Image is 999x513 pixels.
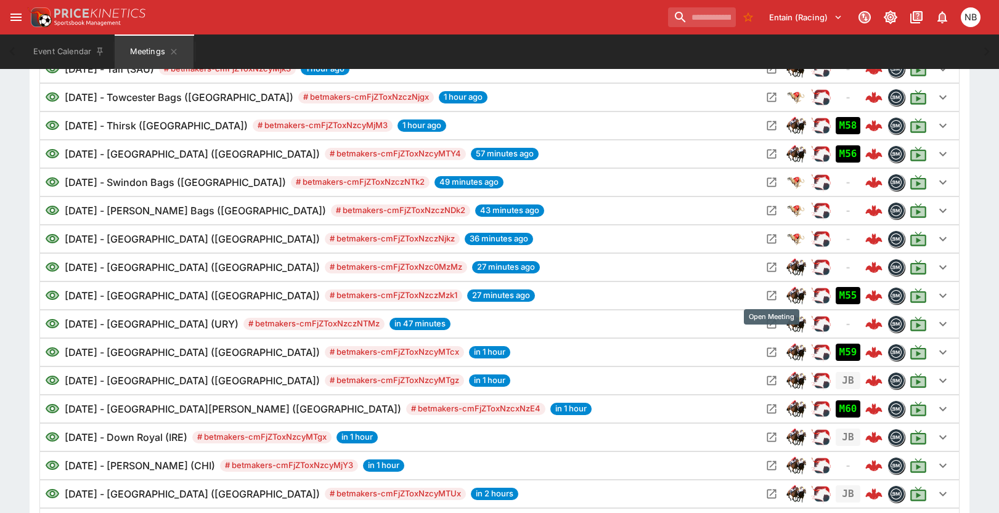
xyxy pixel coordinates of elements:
[910,400,927,418] svg: Live
[836,60,860,78] div: No Jetbet
[744,309,799,325] div: Open Meeting
[888,174,904,190] img: betmakers.png
[865,485,883,503] img: logo-cerberus--red.svg
[811,427,831,447] img: racing.png
[786,201,806,220] img: greyhound_racing.png
[910,60,927,78] svg: Live
[888,259,904,275] img: betmakers.png
[26,34,112,69] button: Event Calendar
[887,145,905,163] div: betmakers
[786,116,806,135] div: horse_racing
[888,146,904,162] img: betmakers.png
[668,7,736,27] input: search
[865,89,883,106] img: logo-cerberus--red.svg
[331,204,470,217] span: # betmakers-cmFjZToxNzczNDk2
[786,286,806,305] div: horse_racing
[888,316,904,332] img: betmakers.png
[887,485,905,503] div: betmakers
[65,90,293,105] h6: [DATE] - Towcester Bags ([GEOGRAPHIC_DATA])
[786,286,806,305] img: horse_racing.png
[159,63,296,75] span: # betmakers-cmFjZToxNzcyMjk3
[325,289,462,302] span: # betmakers-cmFjZToxNzczMzk1
[865,117,883,134] img: logo-cerberus--red.svg
[786,257,806,277] div: horse_racing
[45,175,60,190] svg: Visible
[910,202,927,219] svg: Live
[865,145,883,163] img: logo-cerberus--red.svg
[811,172,831,192] div: ParallelRacing Handler
[469,374,510,387] span: in 1 hour
[811,201,831,220] div: ParallelRacing Handler
[865,372,883,389] img: logo-cerberus--red.svg
[325,374,464,387] span: # betmakers-cmFjZToxNzcyMTgz
[910,457,927,474] svg: Live
[65,288,320,303] h6: [DATE] - [GEOGRAPHIC_DATA] ([GEOGRAPHIC_DATA])
[836,230,860,248] div: No Jetbet
[811,257,831,277] div: ParallelRacing Handler
[762,87,781,107] button: Open Meeting
[762,371,781,390] button: Open Meeting
[811,484,831,504] img: racing.png
[811,456,831,475] div: ParallelRacing Handler
[888,429,904,445] img: betmakers.png
[887,400,905,418] div: betmakers
[439,91,487,103] span: 1 hour ago
[836,429,860,446] div: Jetbet not yet mapped
[811,286,831,305] div: ParallelRacing Handler
[434,176,504,188] span: 49 minutes ago
[325,346,464,358] span: # betmakers-cmFjZToxNzcyMTcx
[762,172,781,192] button: Open Meeting
[811,229,831,249] img: racing.png
[786,342,806,362] div: horse_racing
[243,318,385,330] span: # betmakers-cmFjZToxNzczNTMz
[910,117,927,134] svg: Live
[738,7,758,27] button: No Bookmarks
[762,257,781,277] button: Open Meeting
[887,315,905,333] div: betmakers
[811,427,831,447] div: ParallelRacing Handler
[291,176,430,188] span: # betmakers-cmFjZToxNzczNTk2
[836,259,860,276] div: No Jetbet
[65,317,239,331] h6: [DATE] - [GEOGRAPHIC_DATA] (URY)
[336,431,378,443] span: in 1 hour
[865,400,883,418] img: logo-cerberus--red.svg
[836,287,860,304] div: Imported to Jetbet as OPEN
[471,148,539,160] span: 57 minutes ago
[65,62,154,76] h6: [DATE] - Taif (SAU)
[836,315,860,333] div: No Jetbet
[811,172,831,192] img: racing.png
[811,371,831,390] img: racing.png
[45,402,60,416] svg: Visible
[469,346,510,358] span: in 1 hour
[45,62,60,76] svg: Visible
[45,345,60,360] svg: Visible
[115,34,194,69] button: Meetings
[389,318,451,330] span: in 47 minutes
[65,373,320,388] h6: [DATE] - [GEOGRAPHIC_DATA] ([GEOGRAPHIC_DATA])
[887,259,905,276] div: betmakers
[811,59,831,79] div: ParallelRacing Handler
[836,485,860,503] div: Jetbet not yet mapped
[762,399,781,419] button: Open Meeting
[5,6,27,28] button: open drawer
[786,201,806,220] div: greyhound_racing
[888,401,904,417] img: betmakers.png
[65,147,320,161] h6: [DATE] - [GEOGRAPHIC_DATA] ([GEOGRAPHIC_DATA])
[811,456,831,475] img: racing.png
[786,399,806,419] img: horse_racing.png
[811,116,831,135] div: ParallelRacing Handler
[786,427,806,447] div: horse_racing
[811,371,831,390] div: ParallelRacing Handler
[786,144,806,164] img: horse_racing.png
[65,203,326,218] h6: [DATE] - [PERSON_NAME] Bags ([GEOGRAPHIC_DATA])
[865,230,883,248] img: logo-cerberus--red.svg
[786,484,806,504] div: horse_racing
[865,344,883,361] img: logo-cerberus--red.svg
[910,145,927,163] svg: Live
[786,229,806,249] img: greyhound_racing.png
[786,144,806,164] div: horse_racing
[910,315,927,333] svg: Live
[879,6,902,28] button: Toggle light/dark mode
[786,456,806,475] div: horse_racing
[836,344,860,361] div: Imported to Jetbet as OPEN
